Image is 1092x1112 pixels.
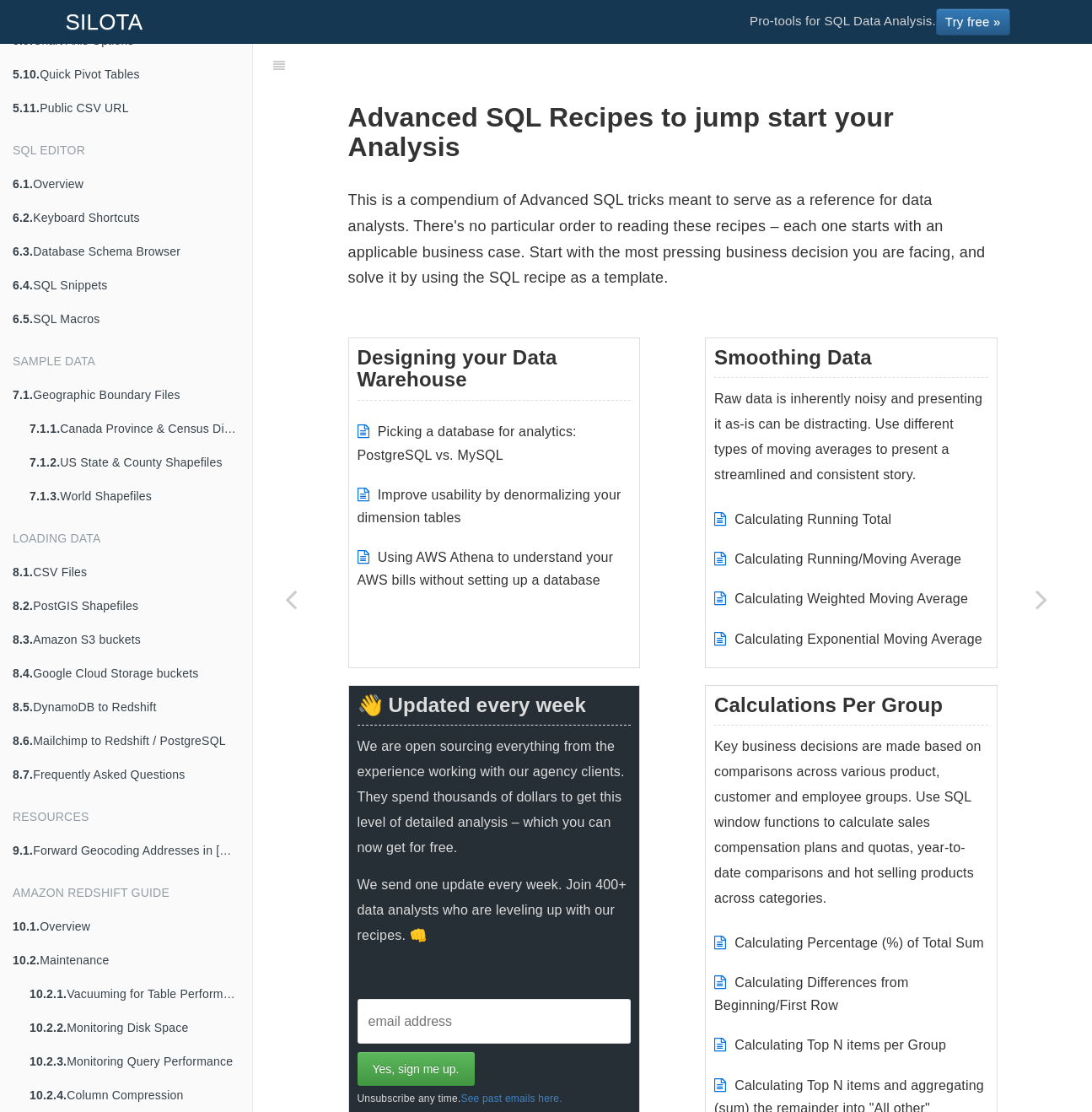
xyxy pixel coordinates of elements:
[13,101,40,115] b: 5.11.
[13,211,33,224] b: 6.2.
[17,1045,252,1078] a: 10.2.3.Monitoring Query Performance
[13,734,33,748] b: 8.6.
[1003,86,1079,1112] a: Next page: Calculating Running Total
[358,1052,475,1086] input: Yes, sign me up.
[714,734,988,911] p: Key business decisions are made based on comparisons across various product, customer and employe...
[460,1093,562,1104] a: See past emails here.
[13,599,33,613] b: 8.2.
[13,177,33,191] b: 6.1.
[30,456,60,469] b: 7.1.2.
[714,975,908,1012] a: Calculating Differences from Beginning/First Row
[30,422,60,435] b: 7.1.1.
[358,999,632,1044] input: email address
[358,734,632,861] p: We are open sourcing everything from the experience working with our agency clients. They spend t...
[714,386,988,488] p: Raw data is inherently noisy and presenting it as-is can be distracting. Use different types of m...
[17,1011,252,1045] a: 10.2.2.Monitoring Disk Space
[358,488,621,525] a: Improve usability by denormalizing your dimension tables
[13,565,33,579] b: 8.1.
[13,667,33,680] b: 8.4.
[358,1086,632,1111] p: Unsubscribe any time.
[1008,1028,1072,1092] iframe: Drift Widget Chat Controller
[13,312,33,326] b: 6.5.
[734,936,984,950] a: Calculating Percentage (%) of Total Sum
[733,1,1027,43] li: Pro-tools for SQL Data Analysis.
[17,479,252,513] a: 7.1.3.World Shapefiles
[17,412,252,445] a: 7.1.1.Canada Province & Census Division Shapefiles
[30,1088,67,1102] b: 10.2.4.
[13,844,33,857] b: 9.1.
[30,1055,67,1068] b: 10.2.3.
[936,8,1010,35] a: Try free »
[348,103,998,162] h1: Advanced SQL Recipes to jump start your Analysis
[358,424,577,462] a: Picking a database for analytics: PostgreSQL vs. MySQL
[734,591,968,606] a: Calculating Weighted Moving Average
[13,920,40,933] b: 10.1.
[358,694,632,726] h3: 👋 Updated every week
[358,347,632,401] h3: Designing your Data Warehouse
[714,347,988,378] h3: Smoothing Data
[714,694,988,726] h3: Calculations Per Group
[13,768,33,781] b: 8.7.
[13,67,40,81] b: 5.10.
[348,187,998,290] p: This is a compendium of Advanced SQL tricks meant to serve as a reference for data analysts. Ther...
[13,388,33,402] b: 7.1.
[734,512,891,526] a: Calculating Running Total
[253,86,329,1112] a: Previous page: Toggle Dark Mode
[13,953,40,967] b: 10.2.
[358,550,614,587] a: Using AWS Athena to understand your AWS bills without setting up a database
[17,445,252,479] a: 7.1.2.US State & County Shapefiles
[17,977,252,1011] a: 10.2.1.Vacuuming for Table Performance
[13,278,33,292] b: 6.4.
[53,1,156,43] a: SILOTA
[13,700,33,714] b: 8.5.
[358,872,632,948] p: We send one update every week. Join 400+ data analysts who are leveling up with our recipes. 👊
[13,245,33,258] b: 6.3.
[734,632,982,646] a: Calculating Exponential Moving Average
[734,1038,946,1052] a: Calculating Top N items per Group
[734,552,961,566] a: Calculating Running/Moving Average
[30,489,60,503] b: 7.1.3.
[17,1078,252,1112] a: 10.2.4.Column Compression
[13,633,33,646] b: 8.3.
[30,987,67,1001] b: 10.2.1.
[30,1021,67,1034] b: 10.2.2.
